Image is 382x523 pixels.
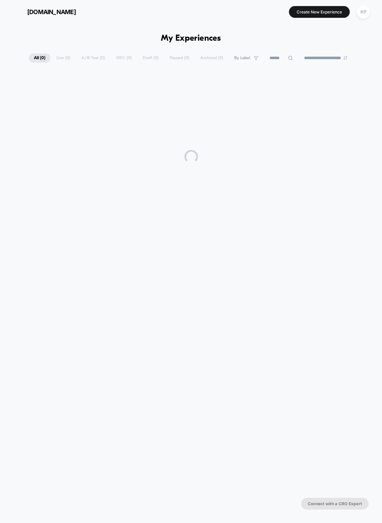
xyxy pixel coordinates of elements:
[355,5,372,19] button: KP
[289,6,350,18] button: Create New Experience
[27,8,76,15] span: [DOMAIN_NAME]
[234,55,250,61] span: By Label
[161,34,221,43] h1: My Experiences
[29,53,50,63] span: All ( 0 )
[343,56,347,60] img: end
[357,5,370,18] div: KP
[301,498,369,510] button: Connect with a CRO Expert
[10,6,78,17] button: [DOMAIN_NAME]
